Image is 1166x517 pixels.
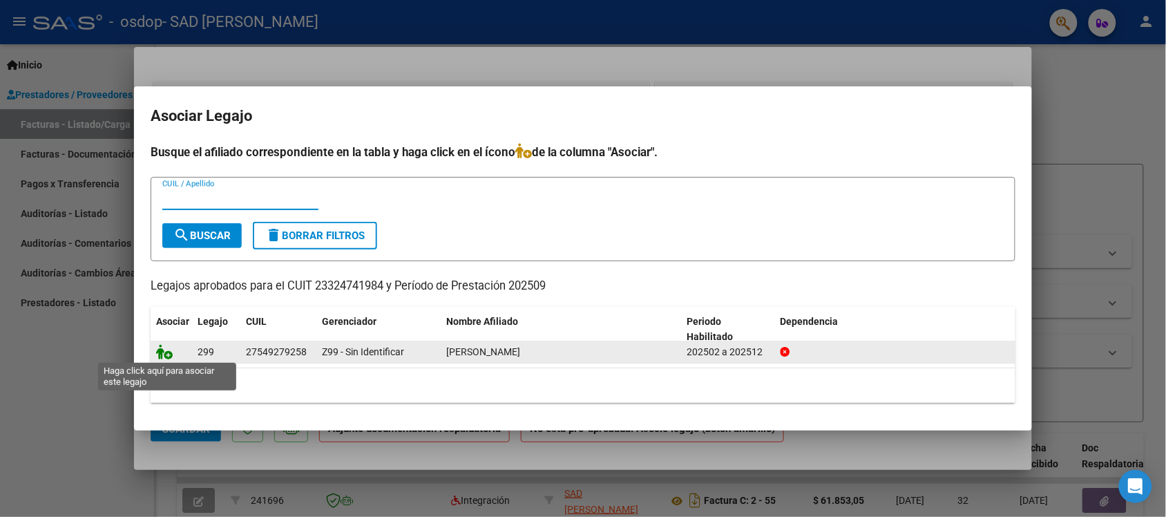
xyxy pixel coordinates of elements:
[173,227,190,243] mat-icon: search
[198,346,214,357] span: 299
[253,222,377,250] button: Borrar Filtros
[198,316,228,327] span: Legajo
[192,307,240,352] datatable-header-cell: Legajo
[265,229,365,242] span: Borrar Filtros
[151,103,1015,129] h2: Asociar Legajo
[316,307,441,352] datatable-header-cell: Gerenciador
[775,307,1016,352] datatable-header-cell: Dependencia
[151,278,1015,295] p: Legajos aprobados para el CUIT 23324741984 y Período de Prestación 202509
[246,316,267,327] span: CUIL
[151,368,1015,403] div: 1 registros
[682,307,775,352] datatable-header-cell: Periodo Habilitado
[151,143,1015,161] h4: Busque el afiliado correspondiente en la tabla y haga click en el ícono de la columna "Asociar".
[151,307,192,352] datatable-header-cell: Asociar
[322,316,376,327] span: Gerenciador
[265,227,282,243] mat-icon: delete
[781,316,839,327] span: Dependencia
[322,346,404,357] span: Z99 - Sin Identificar
[1119,470,1152,503] div: Open Intercom Messenger
[156,316,189,327] span: Asociar
[687,316,734,343] span: Periodo Habilitado
[240,307,316,352] datatable-header-cell: CUIL
[173,229,231,242] span: Buscar
[446,346,520,357] span: GALDAMEZ ILLESCA ITATI
[441,307,682,352] datatable-header-cell: Nombre Afiliado
[446,316,518,327] span: Nombre Afiliado
[687,344,770,360] div: 202502 a 202512
[162,223,242,248] button: Buscar
[246,344,307,360] div: 27549279258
